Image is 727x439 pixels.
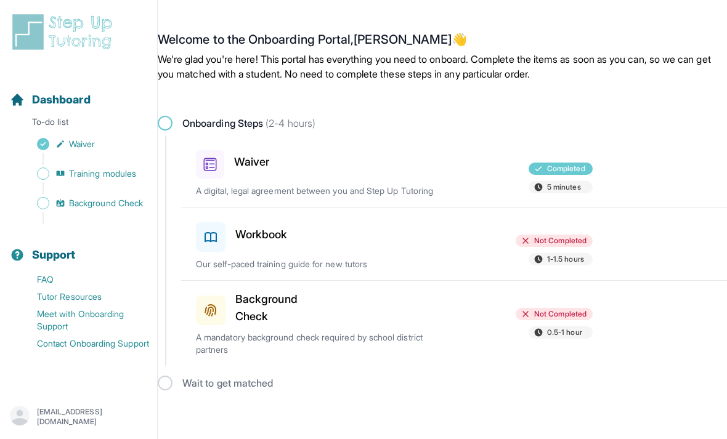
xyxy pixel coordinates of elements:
a: Meet with Onboarding Support [10,305,157,335]
h3: Workbook [235,226,288,243]
span: Background Check [69,197,143,209]
span: Not Completed [534,309,587,319]
p: A mandatory background check required by school district partners [196,331,453,356]
a: WorkbookNot Completed1-1.5 hoursOur self-paced training guide for new tutors [181,207,727,280]
img: logo [10,12,120,52]
a: Contact Onboarding Support [10,335,157,352]
h3: Background Check [235,291,324,325]
a: Waiver [10,135,157,153]
span: Dashboard [32,91,91,108]
a: FAQ [10,271,157,288]
button: Support [5,227,152,268]
a: Background CheckNot Completed0.5-1 hourA mandatory background check required by school district p... [181,281,727,366]
span: (2-4 hours) [263,117,315,129]
a: Tutor Resources [10,288,157,305]
p: [EMAIL_ADDRESS][DOMAIN_NAME] [37,407,147,427]
a: Training modules [10,165,157,182]
a: WaiverCompleted5 minutesA digital, legal agreement between you and Step Up Tutoring [181,135,727,207]
p: To-do list [5,116,152,133]
span: Completed [547,164,585,174]
span: Onboarding Steps [182,116,315,131]
h2: Welcome to the Onboarding Portal, [PERSON_NAME] 👋 [158,32,727,52]
span: Training modules [69,167,136,180]
span: 5 minutes [547,182,581,192]
button: [EMAIL_ADDRESS][DOMAIN_NAME] [10,406,147,428]
span: 0.5-1 hour [547,328,582,337]
a: Dashboard [10,91,91,108]
span: 1-1.5 hours [547,254,584,264]
span: Support [32,246,76,264]
a: Background Check [10,195,157,212]
h3: Waiver [234,153,269,171]
span: Not Completed [534,236,587,246]
span: Waiver [69,138,95,150]
p: Our self-paced training guide for new tutors [196,258,453,270]
p: We're glad you're here! This portal has everything you need to onboard. Complete the items as soo... [158,52,727,81]
p: A digital, legal agreement between you and Step Up Tutoring [196,185,453,197]
button: Dashboard [5,71,152,113]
